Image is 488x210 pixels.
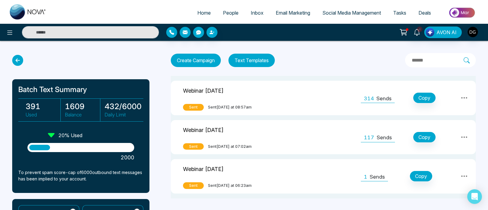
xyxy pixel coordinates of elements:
[322,10,381,16] span: Social Media Management
[410,27,424,37] a: 4
[183,125,224,134] p: Webinar [DATE]
[183,85,224,95] p: Webinar [DATE]
[387,7,412,19] a: Tasks
[410,171,432,181] button: Copy
[364,173,367,181] span: 1
[26,102,60,111] h3: 391
[413,132,436,142] button: Copy
[364,95,374,103] span: 314
[105,111,140,118] p: Daily Limit
[183,182,204,189] span: Sent
[270,7,316,19] a: Email Marketing
[377,134,392,142] p: Sends
[171,54,221,67] button: Create Campaign
[65,111,100,118] p: Balance
[413,93,436,103] button: Copy
[245,7,270,19] a: Inbox
[183,164,224,173] p: Webinar [DATE]
[412,7,437,19] a: Deals
[171,159,476,194] tr: Webinar [DATE]SentSent[DATE] at 06:23am1SendsCopy
[65,102,100,111] h3: 1609
[251,10,264,16] span: Inbox
[228,54,275,67] button: Text Templates
[436,29,457,36] span: AVON AI
[208,144,252,150] span: Sent [DATE] at 07:02am
[424,27,462,38] button: AVON AI
[208,104,252,110] span: Sent [DATE] at 08:57am
[467,189,482,204] div: Open Intercom Messenger
[364,134,374,142] span: 117
[18,85,143,94] h1: Batch Text Summary
[197,10,211,16] span: Home
[426,28,434,37] img: Lead Flow
[417,27,422,32] span: 4
[468,27,478,37] img: User Avatar
[393,10,406,16] span: Tasks
[171,81,476,115] tr: Webinar [DATE]SentSent[DATE] at 08:57am314SendsCopy
[276,10,310,16] span: Email Marketing
[18,169,143,182] p: To prevent spam score-cap of 6000 outbound text messages has been implied to your account.
[376,95,392,103] p: Sends
[58,132,82,139] p: 20 % Used
[183,104,204,111] span: Sent
[26,111,60,118] p: Used
[183,143,204,150] span: Sent
[370,173,385,181] p: Sends
[191,7,217,19] a: Home
[171,120,476,155] tr: Webinar [DATE]SentSent[DATE] at 07:02am117SendsCopy
[418,10,431,16] span: Deals
[27,153,134,162] p: 2000
[223,10,239,16] span: People
[316,7,387,19] a: Social Media Management
[440,6,484,20] img: Market-place.gif
[10,4,46,20] img: Nova CRM Logo
[208,183,252,189] span: Sent [DATE] at 06:23am
[105,102,140,111] h3: 432 / 6000
[217,7,245,19] a: People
